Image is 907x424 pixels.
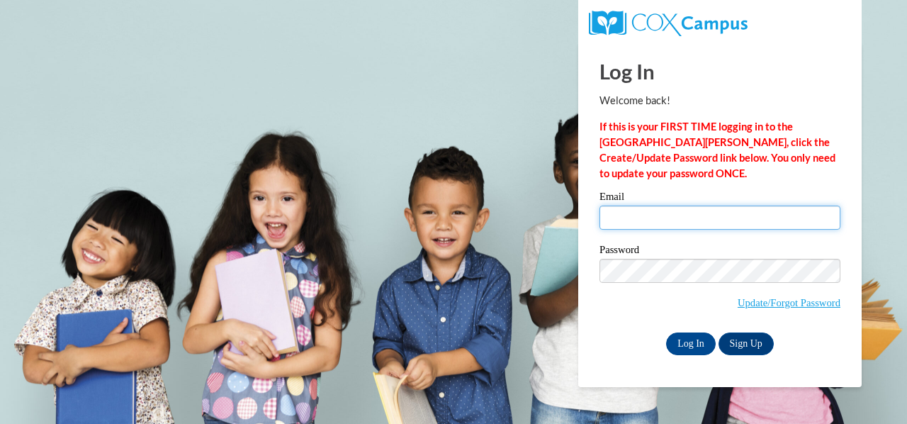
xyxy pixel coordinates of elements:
input: Log In [666,333,716,355]
a: Update/Forgot Password [738,297,840,308]
label: Password [599,245,840,259]
img: COX Campus [589,11,748,36]
h1: Log In [599,57,840,86]
p: Welcome back! [599,93,840,108]
a: Sign Up [719,333,774,355]
label: Email [599,191,840,206]
strong: If this is your FIRST TIME logging in to the [GEOGRAPHIC_DATA][PERSON_NAME], click the Create/Upd... [599,121,835,179]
